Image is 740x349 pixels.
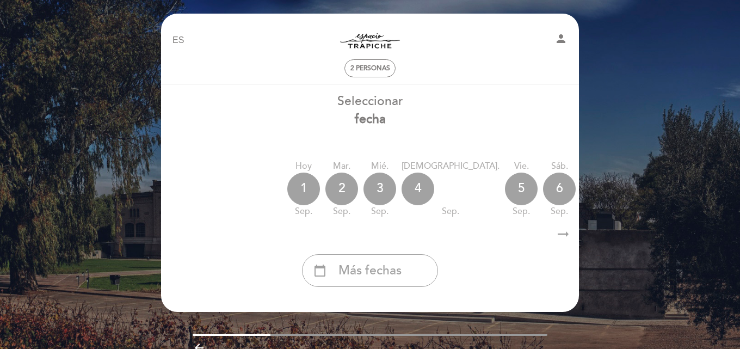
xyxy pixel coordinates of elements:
div: vie. [505,160,538,173]
button: person [554,32,568,49]
i: calendar_today [313,261,326,280]
div: 2 [325,173,358,205]
div: sep. [543,205,576,218]
div: sep. [325,205,358,218]
div: 1 [287,173,320,205]
div: mar. [325,160,358,173]
div: sep. [287,205,320,218]
div: Seleccionar [161,93,579,128]
span: Más fechas [338,262,402,280]
span: 2 personas [350,64,390,72]
div: [DEMOGRAPHIC_DATA]. [402,160,499,173]
i: person [554,32,568,45]
a: Espacio Trapiche [302,26,438,56]
div: sep. [505,205,538,218]
div: sep. [363,205,396,218]
div: 5 [505,173,538,205]
i: arrow_right_alt [555,223,571,246]
div: Hoy [287,160,320,173]
div: sáb. [543,160,576,173]
div: mié. [363,160,396,173]
div: 3 [363,173,396,205]
div: sep. [402,205,499,218]
div: 4 [402,173,434,205]
b: fecha [355,112,386,127]
div: 6 [543,173,576,205]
